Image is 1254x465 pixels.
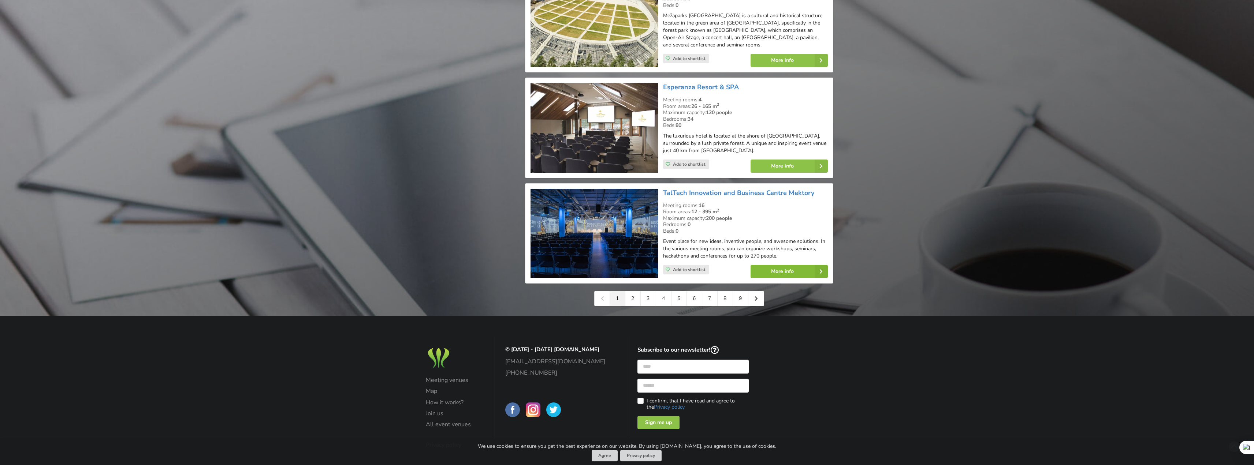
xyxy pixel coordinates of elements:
[663,228,828,235] div: Beds:
[637,416,680,429] div: Sign me up
[706,109,732,116] strong: 120 people
[691,103,719,110] strong: 26 - 165 m
[663,215,828,222] div: Maximum capacity:
[733,291,748,306] a: 9
[688,221,691,228] strong: 0
[637,398,749,410] label: I confirm, that I have read and agree to the
[625,291,641,306] a: 2
[673,267,706,273] span: Add to shortlist
[688,116,693,123] strong: 34
[691,208,719,215] strong: 12 - 395 m
[717,102,719,107] sup: 2
[546,402,561,417] img: BalticMeetingRooms on Twitter
[641,291,656,306] a: 3
[706,215,732,222] strong: 200 people
[505,358,617,365] a: [EMAIL_ADDRESS][DOMAIN_NAME]
[676,2,678,9] strong: 0
[610,291,625,306] a: 1
[531,83,658,173] img: Hotel | Vilnius County | Esperanza Resort & SPA
[426,377,485,383] a: Meeting venues
[671,291,687,306] a: 5
[663,188,814,197] a: TalTech Innovation and Business Centre Mektory
[663,109,828,116] div: Maximum capacity:
[663,209,828,215] div: Room areas:
[751,265,828,278] a: More info
[505,402,520,417] img: BalticMeetingRooms on Facebook
[751,160,828,173] a: More info
[663,238,828,260] p: Event place for new ideas, inventive people, and awesome solutions. In the various meeting rooms,...
[505,346,617,353] p: © [DATE] - [DATE] [DOMAIN_NAME]
[663,202,828,209] div: Meeting rooms:
[663,97,828,103] div: Meeting rooms:
[663,83,739,91] a: Esperanza Resort & SPA
[654,404,685,410] a: Privacy policy
[426,399,485,406] a: How it works?
[531,189,658,278] img: Conference centre | Tallinn | TalTech Innovation and Business Centre Mektory
[663,132,828,154] p: The luxurious hotel is located at the shore of [GEOGRAPHIC_DATA], surrounded by a lush private fo...
[687,291,702,306] a: 6
[426,388,485,394] a: Map
[426,346,451,370] img: Baltic Meeting Rooms
[717,207,719,213] sup: 2
[656,291,671,306] a: 4
[505,370,617,376] a: [PHONE_NUMBER]
[637,346,749,355] p: Subscribe to our newsletter!
[526,402,540,417] img: BalticMeetingRooms on Instagram
[673,161,706,167] span: Add to shortlist
[699,202,704,209] strong: 16
[676,122,681,129] strong: 80
[620,450,662,461] a: Privacy policy
[663,103,828,110] div: Room areas:
[592,450,618,461] button: Agree
[426,421,485,428] a: All event venues
[718,291,733,306] a: 8
[702,291,718,306] a: 7
[699,96,702,103] strong: 4
[673,56,706,61] span: Add to shortlist
[751,54,828,67] a: More info
[663,12,828,49] p: Mežaparks [GEOGRAPHIC_DATA] is a cultural and historical structure located in the green area of [...
[663,2,828,9] div: Beds:
[663,116,828,123] div: Bedrooms:
[676,228,678,235] strong: 0
[663,221,828,228] div: Bedrooms:
[426,410,485,417] a: Join us
[663,122,828,129] div: Beds:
